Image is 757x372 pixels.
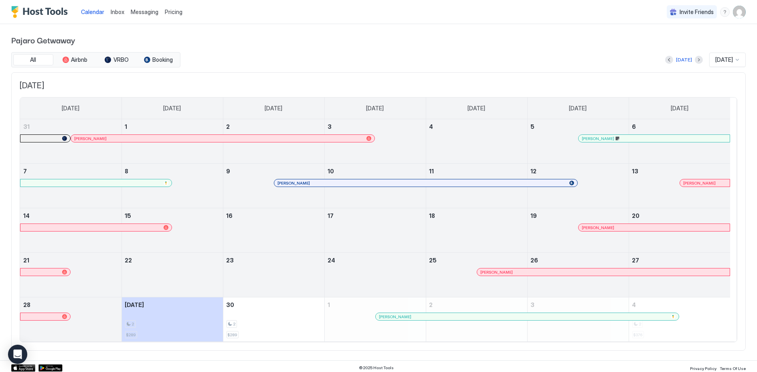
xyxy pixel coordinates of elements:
span: [DATE] [468,105,486,112]
span: 16 [227,212,233,219]
span: Calendar [81,8,104,15]
td: September 22, 2025 [121,253,223,297]
a: September 9, 2025 [223,164,324,179]
span: [DATE] [164,105,181,112]
span: 27 [632,257,640,264]
span: 1 [125,123,128,130]
div: [DATE] [676,56,692,63]
a: September 15, 2025 [122,208,223,223]
button: All [13,54,53,65]
span: 13 [632,168,639,175]
a: October 4, 2025 [629,297,731,312]
span: Pajaro Getwaway [11,34,746,46]
span: 6 [632,123,636,130]
span: 11 [429,168,434,175]
a: September 7, 2025 [20,164,121,179]
a: September 5, 2025 [528,119,629,134]
a: September 13, 2025 [629,164,731,179]
button: VRBO [97,54,137,65]
span: 4 [429,123,433,130]
a: September 25, 2025 [426,253,527,268]
a: October 1, 2025 [325,297,426,312]
td: September 1, 2025 [121,119,223,164]
td: October 3, 2025 [527,297,629,342]
span: Pricing [165,8,182,16]
a: Tuesday [257,98,291,119]
button: [DATE] [675,55,693,65]
div: [PERSON_NAME] [480,270,727,275]
a: September 11, 2025 [426,164,527,179]
span: 3 [531,301,535,308]
div: User profile [733,6,746,18]
a: Google Play Store [38,364,63,372]
div: Open Intercom Messenger [8,345,27,364]
a: September 1, 2025 [122,119,223,134]
a: September 30, 2025 [223,297,324,312]
div: [PERSON_NAME] [277,181,574,186]
button: Next month [695,56,703,64]
a: September 14, 2025 [20,208,121,223]
a: August 31, 2025 [20,119,121,134]
span: Messaging [131,8,158,15]
td: September 16, 2025 [223,208,324,253]
td: September 25, 2025 [426,253,527,297]
button: Previous month [665,56,673,64]
span: 9 [227,168,231,175]
td: September 10, 2025 [324,164,426,208]
span: 28 [23,301,30,308]
span: [DATE] [715,56,733,63]
a: September 27, 2025 [629,253,731,268]
div: tab-group [11,52,180,67]
td: September 21, 2025 [20,253,121,297]
td: September 18, 2025 [426,208,527,253]
td: September 7, 2025 [20,164,121,208]
span: 31 [23,123,30,130]
span: [DATE] [569,105,587,112]
td: September 26, 2025 [527,253,629,297]
span: [DATE] [671,105,688,112]
a: Host Tools Logo [11,6,71,18]
div: [PERSON_NAME] [582,225,727,230]
span: 22 [125,257,132,264]
a: Friday [561,98,595,119]
a: September 3, 2025 [325,119,426,134]
td: September 13, 2025 [629,164,730,208]
td: September 15, 2025 [121,208,223,253]
a: Privacy Policy [690,364,717,372]
span: [DATE] [366,105,384,112]
a: September 22, 2025 [122,253,223,268]
a: Terms Of Use [720,364,746,372]
td: September 23, 2025 [223,253,324,297]
a: September 26, 2025 [528,253,629,268]
span: Booking [153,56,173,63]
td: September 17, 2025 [324,208,426,253]
div: menu [720,7,730,17]
td: September 4, 2025 [426,119,527,164]
span: [PERSON_NAME] [683,181,716,186]
span: 2 [429,301,433,308]
a: September 17, 2025 [325,208,426,223]
span: 2 [132,321,134,327]
td: September 27, 2025 [629,253,730,297]
td: September 24, 2025 [324,253,426,297]
a: Calendar [81,8,104,16]
a: October 3, 2025 [528,297,629,312]
td: August 31, 2025 [20,119,121,164]
span: 20 [632,212,640,219]
a: Sunday [54,98,87,119]
span: 24 [328,257,336,264]
a: October 2, 2025 [426,297,527,312]
span: 18 [429,212,435,219]
span: 1 [328,301,330,308]
span: 5 [531,123,535,130]
span: $289 [126,332,136,337]
a: September 12, 2025 [528,164,629,179]
a: Wednesday [358,98,392,119]
a: September 16, 2025 [223,208,324,223]
td: September 8, 2025 [121,164,223,208]
td: September 20, 2025 [629,208,730,253]
span: 23 [227,257,234,264]
a: Thursday [460,98,494,119]
span: 19 [531,212,537,219]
